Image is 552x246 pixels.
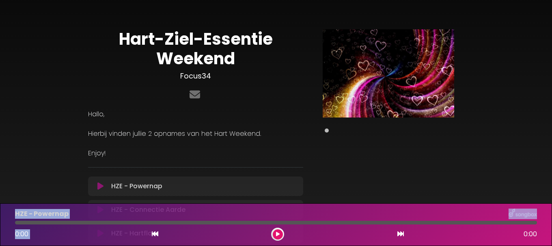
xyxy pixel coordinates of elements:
p: HZE - Powernap [111,181,162,191]
p: Hallo, [88,109,303,119]
img: songbox-logo-white.png [509,209,537,219]
img: Main Media [323,29,454,118]
span: 0:00 [15,229,28,239]
span: 0:00 [524,229,537,239]
p: HZE - Powernap [15,209,69,219]
h1: Hart-Ziel-Essentie Weekend [88,29,303,68]
p: Hierbij vinden jullie 2 opnames van het Hart Weekend. [88,129,303,139]
h3: Focus34 [88,72,303,81]
p: Enjoy! [88,148,303,158]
